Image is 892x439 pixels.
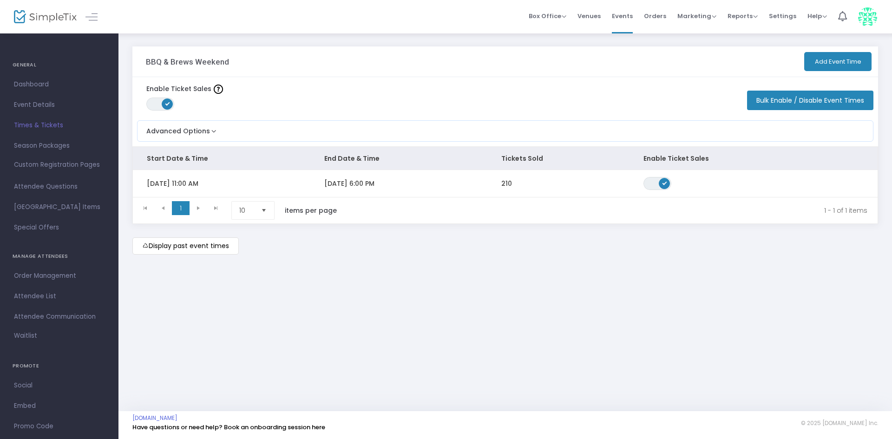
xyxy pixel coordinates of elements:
span: Social [14,380,105,392]
span: Event Details [14,99,105,111]
span: Dashboard [14,79,105,91]
span: Box Office [529,12,566,20]
th: End Date & Time [310,147,488,170]
div: Data table [133,147,878,197]
span: Settings [769,4,796,28]
span: [DATE] 11:00 AM [147,179,198,188]
span: Attendee List [14,290,105,302]
span: Help [807,12,827,20]
span: Orders [644,4,666,28]
span: [DATE] 6:00 PM [324,179,374,188]
span: Events [612,4,633,28]
span: ON [662,180,667,185]
m-button: Display past event times [132,237,239,255]
span: Order Management [14,270,105,282]
button: Advanced Options [138,121,218,136]
a: Have questions or need help? Book an onboarding session here [132,423,325,432]
h4: MANAGE ATTENDEES [13,247,106,266]
span: Waitlist [14,331,37,341]
span: [GEOGRAPHIC_DATA] Items [14,201,105,213]
span: Times & Tickets [14,119,105,131]
th: Enable Ticket Sales [630,147,736,170]
h4: GENERAL [13,56,106,74]
span: Custom Registration Pages [14,160,100,170]
a: [DOMAIN_NAME] [132,414,177,422]
th: Tickets Sold [487,147,629,170]
span: ON [165,101,170,106]
span: Reports [728,12,758,20]
span: Embed [14,400,105,412]
span: Special Offers [14,222,105,234]
img: question-mark [214,85,223,94]
label: items per page [285,206,337,215]
label: Enable Ticket Sales [146,84,223,94]
span: Season Packages [14,140,105,152]
kendo-pager-info: 1 - 1 of 1 items [356,201,867,220]
span: Venues [577,4,601,28]
span: 210 [501,179,512,188]
th: Start Date & Time [133,147,310,170]
h3: BBQ & Brews Weekend [146,57,229,66]
span: © 2025 [DOMAIN_NAME] Inc. [801,419,878,427]
span: 10 [239,206,254,215]
span: Promo Code [14,420,105,432]
span: Page 1 [172,201,190,215]
button: Bulk Enable / Disable Event Times [747,91,873,110]
span: Attendee Questions [14,181,105,193]
span: Marketing [677,12,716,20]
h4: PROMOTE [13,357,106,375]
button: Add Event Time [804,52,872,71]
button: Select [257,202,270,219]
span: Attendee Communication [14,311,105,323]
